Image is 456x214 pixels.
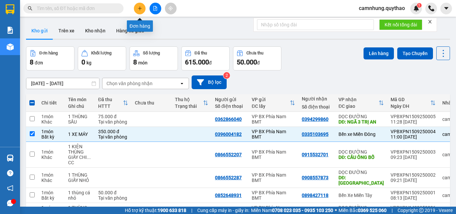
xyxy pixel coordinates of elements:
div: Mã GD [391,97,430,102]
img: icon-new-feature [413,5,419,11]
span: Hỗ trợ kỹ thuật: [125,207,186,214]
span: copyright [419,208,424,213]
span: đơn [35,60,43,65]
div: 1 món [41,205,61,210]
div: VP nhận [338,97,379,102]
div: 11:00 [DATE] [391,134,436,140]
strong: 1900 633 818 [158,208,186,213]
div: VPBXPN1509250003 [391,149,436,155]
button: Đã thu615.000đ [181,46,230,70]
button: plus [134,3,146,14]
th: Toggle SortBy [172,94,212,112]
div: Ghi chú [68,103,91,109]
div: VPBXPN1509250001 [391,190,436,195]
span: question-circle [7,170,13,176]
button: caret-down [440,3,452,14]
button: Chưa thu50.000đ [233,46,281,70]
div: DỌC ĐƯỜNG [338,114,384,119]
div: 0908557873 [302,175,328,180]
div: 0394299860 [302,117,328,122]
span: 50.000 [237,58,257,66]
div: 0396004182 [215,132,242,137]
input: Select a date range. [26,78,99,89]
div: DĐ: NGÃ 3 TRỊ AN [338,119,384,125]
div: VPBXPN1509250002 [391,172,436,178]
img: solution-icon [7,27,14,34]
div: DỌC ĐƯỜNG [338,149,384,155]
div: VPBXPN1509250005 [391,114,436,119]
th: Toggle SortBy [95,94,132,112]
strong: 0369 525 060 [358,208,387,213]
div: Số điện thoại [215,103,245,109]
sup: 1 [417,3,422,8]
div: Số lượng [143,51,160,55]
span: notification [7,185,13,191]
th: Toggle SortBy [248,94,298,112]
span: file-add [153,6,158,11]
span: close [428,19,432,24]
div: VP gửi [252,97,290,102]
div: 0866552287 [215,175,242,180]
div: 0362866040 [215,117,242,122]
div: DỌC ĐƯỜNG [338,170,384,175]
span: 0 [81,58,85,66]
span: Cung cấp máy in - giấy in: [197,207,249,214]
div: 0915532701 [302,152,328,157]
span: | [191,207,192,214]
button: Khối lượng0kg [78,46,126,70]
button: Trên xe [53,23,80,39]
div: Bến Xe Miền Tây [338,193,384,198]
div: Chưa thu [246,51,263,55]
div: CC [68,160,91,165]
div: 1 món [41,172,61,178]
div: 11:28 [DATE] [391,119,436,125]
div: 50.000 đ [98,190,128,195]
span: caret-down [443,5,449,11]
span: Miền Nam [251,207,333,214]
span: đ [209,60,212,65]
div: 08:13 [DATE] [391,195,436,201]
span: 1 [418,3,420,8]
div: Đã thu [195,51,207,55]
img: warehouse-icon [7,155,14,162]
div: DỌC ĐƯỜNG [338,205,384,210]
div: Ngày ĐH [391,103,430,109]
th: Toggle SortBy [335,94,387,112]
div: Bất kỳ [41,195,61,201]
div: Đã thu [98,97,123,102]
div: 0335103695 [302,132,328,137]
div: Khác [41,155,61,160]
div: VPBXPN1409250006 [391,205,436,210]
div: VP BX Phía Nam BMT [252,149,295,160]
div: Chi tiết [41,100,61,105]
div: 09:23 [DATE] [391,155,436,160]
img: logo-vxr [6,4,14,14]
div: Đơn hàng [39,51,58,55]
div: HTTT [98,103,123,109]
div: VPBXPN1509250004 [391,129,436,134]
div: Bến xe Miền Đông [338,132,384,137]
div: ĐC lấy [252,103,290,109]
div: 350.000 đ [98,129,128,134]
button: Hàng đã giao [111,23,150,39]
div: Khác [41,119,61,125]
div: DĐ: CẦU ÔNG BỐ [338,155,384,160]
span: | [392,207,393,214]
div: VP BX Phía Nam BMT [252,172,295,183]
span: ... [87,155,91,160]
div: 09:21 [DATE] [391,178,436,183]
span: plus [138,6,142,11]
img: phone-icon [428,5,434,11]
button: Tạo Chuyến [397,47,433,59]
span: đ [257,60,260,65]
div: 75.000 đ [98,114,128,119]
button: file-add [150,3,161,14]
span: kg [86,60,91,65]
button: Lên hàng [364,47,394,59]
img: warehouse-icon [7,43,14,50]
input: Nhập số tổng đài [257,19,374,30]
div: Tại văn phòng [98,195,128,201]
button: Đơn hàng8đơn [26,46,74,70]
span: món [138,60,148,65]
button: Kết nối tổng đài [379,19,422,30]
